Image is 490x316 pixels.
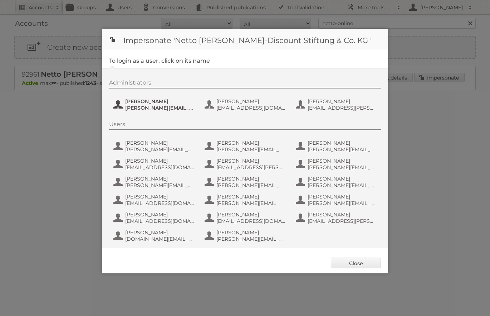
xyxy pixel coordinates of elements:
[204,139,288,153] button: [PERSON_NAME] [PERSON_NAME][EMAIL_ADDRESS][PERSON_NAME][PERSON_NAME][DOMAIN_NAME]
[216,140,286,146] span: [PERSON_NAME]
[113,229,197,243] button: [PERSON_NAME] [DOMAIN_NAME][EMAIL_ADDRESS][PERSON_NAME][DOMAIN_NAME]
[216,98,286,105] span: [PERSON_NAME]
[204,97,288,112] button: [PERSON_NAME] [EMAIL_ADDRESS][DOMAIN_NAME]
[204,157,288,171] button: [PERSON_NAME] [EMAIL_ADDRESS][PERSON_NAME][PERSON_NAME][DOMAIN_NAME]
[113,175,197,189] button: [PERSON_NAME] [PERSON_NAME][EMAIL_ADDRESS][PERSON_NAME][PERSON_NAME][DOMAIN_NAME]
[125,200,195,206] span: [EMAIL_ADDRESS][DOMAIN_NAME]
[113,211,197,225] button: [PERSON_NAME] [EMAIL_ADDRESS][DOMAIN_NAME]
[295,157,379,171] button: [PERSON_NAME] [PERSON_NAME][EMAIL_ADDRESS][PERSON_NAME][PERSON_NAME][DOMAIN_NAME]
[308,158,377,164] span: [PERSON_NAME]
[295,175,379,189] button: [PERSON_NAME] [PERSON_NAME][EMAIL_ADDRESS][PERSON_NAME][PERSON_NAME][DOMAIN_NAME]
[125,158,195,164] span: [PERSON_NAME]
[109,79,381,88] div: Administrators
[125,218,195,224] span: [EMAIL_ADDRESS][DOMAIN_NAME]
[216,211,286,218] span: [PERSON_NAME]
[295,211,379,225] button: [PERSON_NAME] [EMAIL_ADDRESS][PERSON_NAME][PERSON_NAME][DOMAIN_NAME]
[125,176,195,182] span: [PERSON_NAME]
[125,182,195,188] span: [PERSON_NAME][EMAIL_ADDRESS][PERSON_NAME][PERSON_NAME][DOMAIN_NAME]
[216,182,286,188] span: [PERSON_NAME][EMAIL_ADDRESS][PERSON_NAME][DOMAIN_NAME]
[125,164,195,171] span: [EMAIL_ADDRESS][DOMAIN_NAME]
[308,164,377,171] span: [PERSON_NAME][EMAIL_ADDRESS][PERSON_NAME][PERSON_NAME][DOMAIN_NAME]
[204,193,288,207] button: [PERSON_NAME] [PERSON_NAME][EMAIL_ADDRESS][DOMAIN_NAME]
[295,193,379,207] button: [PERSON_NAME] [PERSON_NAME][EMAIL_ADDRESS][PERSON_NAME][PERSON_NAME][DOMAIN_NAME]
[204,211,288,225] button: [PERSON_NAME] [EMAIL_ADDRESS][DOMAIN_NAME]
[125,229,195,236] span: [PERSON_NAME]
[113,157,197,171] button: [PERSON_NAME] [EMAIL_ADDRESS][DOMAIN_NAME]
[125,146,195,153] span: [PERSON_NAME][EMAIL_ADDRESS][DOMAIN_NAME]
[125,236,195,242] span: [DOMAIN_NAME][EMAIL_ADDRESS][PERSON_NAME][DOMAIN_NAME]
[125,140,195,146] span: [PERSON_NAME]
[125,193,195,200] span: [PERSON_NAME]
[109,57,210,64] legend: To login as a user, click on its name
[308,176,377,182] span: [PERSON_NAME]
[125,105,195,111] span: [PERSON_NAME][EMAIL_ADDRESS][PERSON_NAME][DOMAIN_NAME]
[216,158,286,164] span: [PERSON_NAME]
[308,105,377,111] span: [EMAIL_ADDRESS][PERSON_NAME][PERSON_NAME][DOMAIN_NAME]
[204,175,288,189] button: [PERSON_NAME] [PERSON_NAME][EMAIL_ADDRESS][PERSON_NAME][DOMAIN_NAME]
[216,146,286,153] span: [PERSON_NAME][EMAIL_ADDRESS][PERSON_NAME][PERSON_NAME][DOMAIN_NAME]
[216,105,286,111] span: [EMAIL_ADDRESS][DOMAIN_NAME]
[102,29,388,50] h1: Impersonate 'Netto [PERSON_NAME]-Discount Stiftung & Co. KG '
[113,139,197,153] button: [PERSON_NAME] [PERSON_NAME][EMAIL_ADDRESS][DOMAIN_NAME]
[295,139,379,153] button: [PERSON_NAME] [PERSON_NAME][EMAIL_ADDRESS][PERSON_NAME][DOMAIN_NAME]
[308,182,377,188] span: [PERSON_NAME][EMAIL_ADDRESS][PERSON_NAME][PERSON_NAME][DOMAIN_NAME]
[295,97,379,112] button: [PERSON_NAME] [EMAIL_ADDRESS][PERSON_NAME][PERSON_NAME][DOMAIN_NAME]
[216,200,286,206] span: [PERSON_NAME][EMAIL_ADDRESS][DOMAIN_NAME]
[204,229,288,243] button: [PERSON_NAME] [PERSON_NAME][EMAIL_ADDRESS][PERSON_NAME][DOMAIN_NAME]
[308,211,377,218] span: [PERSON_NAME]
[216,164,286,171] span: [EMAIL_ADDRESS][PERSON_NAME][PERSON_NAME][DOMAIN_NAME]
[331,258,381,268] a: Close
[308,140,377,146] span: [PERSON_NAME]
[125,98,195,105] span: [PERSON_NAME]
[308,146,377,153] span: [PERSON_NAME][EMAIL_ADDRESS][PERSON_NAME][DOMAIN_NAME]
[308,200,377,206] span: [PERSON_NAME][EMAIL_ADDRESS][PERSON_NAME][PERSON_NAME][DOMAIN_NAME]
[113,193,197,207] button: [PERSON_NAME] [EMAIL_ADDRESS][DOMAIN_NAME]
[216,193,286,200] span: [PERSON_NAME]
[308,98,377,105] span: [PERSON_NAME]
[216,218,286,224] span: [EMAIL_ADDRESS][DOMAIN_NAME]
[216,176,286,182] span: [PERSON_NAME]
[308,218,377,224] span: [EMAIL_ADDRESS][PERSON_NAME][PERSON_NAME][DOMAIN_NAME]
[216,229,286,236] span: [PERSON_NAME]
[308,193,377,200] span: [PERSON_NAME]
[109,121,381,130] div: Users
[113,97,197,112] button: [PERSON_NAME] [PERSON_NAME][EMAIL_ADDRESS][PERSON_NAME][DOMAIN_NAME]
[125,211,195,218] span: [PERSON_NAME]
[216,236,286,242] span: [PERSON_NAME][EMAIL_ADDRESS][PERSON_NAME][DOMAIN_NAME]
